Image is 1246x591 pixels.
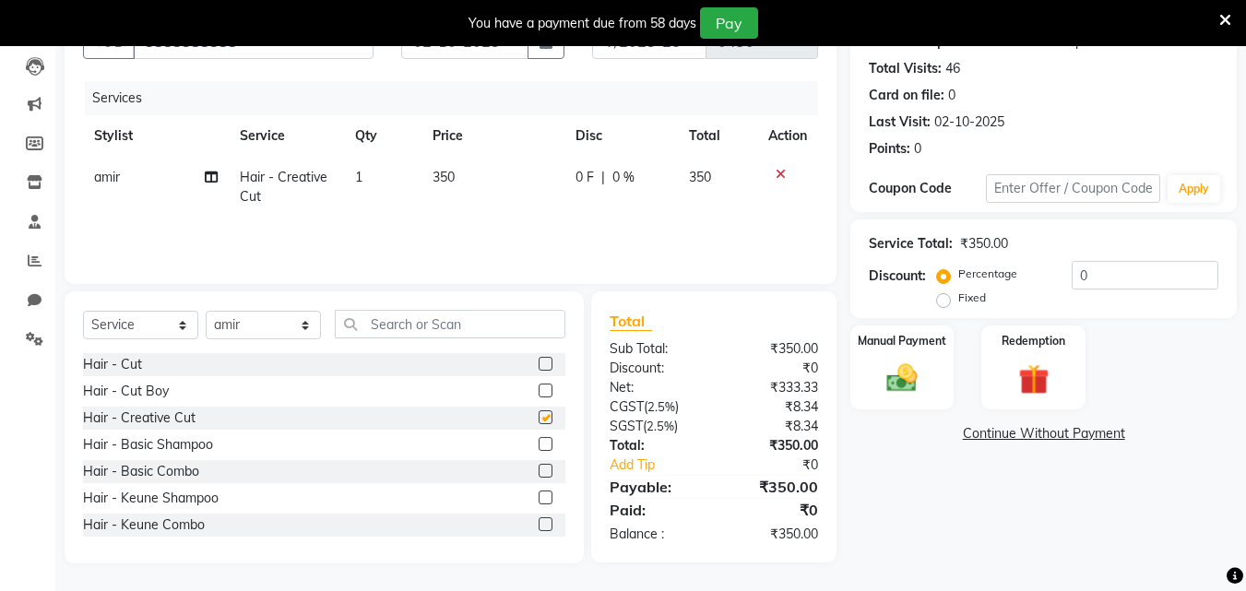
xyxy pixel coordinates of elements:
[596,359,714,378] div: Discount:
[958,266,1017,282] label: Percentage
[433,169,455,185] span: 350
[714,499,832,521] div: ₹0
[83,115,229,157] th: Stylist
[869,112,931,132] div: Last Visit:
[421,115,564,157] th: Price
[610,312,652,331] span: Total
[576,168,594,187] span: 0 F
[596,397,714,417] div: ( )
[869,234,953,254] div: Service Total:
[858,333,946,349] label: Manual Payment
[596,436,714,455] div: Total:
[596,455,733,475] a: Add Tip
[83,489,219,508] div: Hair - Keune Shampoo
[714,436,832,455] div: ₹350.00
[83,462,199,481] div: Hair - Basic Combo
[85,81,832,115] div: Services
[714,378,832,397] div: ₹333.33
[757,115,818,157] th: Action
[83,435,213,455] div: Hair - Basic Shampoo
[678,115,758,157] th: Total
[596,339,714,359] div: Sub Total:
[596,499,714,521] div: Paid:
[601,168,605,187] span: |
[689,169,711,185] span: 350
[612,168,635,187] span: 0 %
[596,525,714,544] div: Balance :
[229,115,345,157] th: Service
[869,86,944,105] div: Card on file:
[469,14,696,33] div: You have a payment due from 58 days
[714,359,832,378] div: ₹0
[83,382,169,401] div: Hair - Cut Boy
[240,169,327,205] span: Hair - Creative Cut
[869,179,985,198] div: Coupon Code
[610,398,644,415] span: CGST
[596,476,714,498] div: Payable:
[877,361,927,396] img: _cash.svg
[958,290,986,306] label: Fixed
[714,476,832,498] div: ₹350.00
[700,7,758,39] button: Pay
[1009,361,1059,398] img: _gift.svg
[83,408,196,428] div: Hair - Creative Cut
[647,419,674,433] span: 2.5%
[714,417,832,436] div: ₹8.34
[734,455,833,475] div: ₹0
[564,115,678,157] th: Disc
[869,59,942,78] div: Total Visits:
[596,378,714,397] div: Net:
[647,399,675,414] span: 2.5%
[714,525,832,544] div: ₹350.00
[83,355,142,374] div: Hair - Cut
[934,112,1004,132] div: 02-10-2025
[610,418,643,434] span: SGST
[948,86,955,105] div: 0
[1168,175,1220,203] button: Apply
[986,174,1160,203] input: Enter Offer / Coupon Code
[854,424,1233,443] a: Continue Without Payment
[94,169,120,185] span: amir
[335,310,565,338] input: Search or Scan
[1002,333,1065,349] label: Redemption
[869,266,926,286] div: Discount:
[714,397,832,417] div: ₹8.34
[914,139,921,159] div: 0
[960,234,1008,254] div: ₹350.00
[596,417,714,436] div: ( )
[355,169,362,185] span: 1
[945,59,960,78] div: 46
[83,515,205,535] div: Hair - Keune Combo
[714,339,832,359] div: ₹350.00
[344,115,421,157] th: Qty
[869,139,910,159] div: Points:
